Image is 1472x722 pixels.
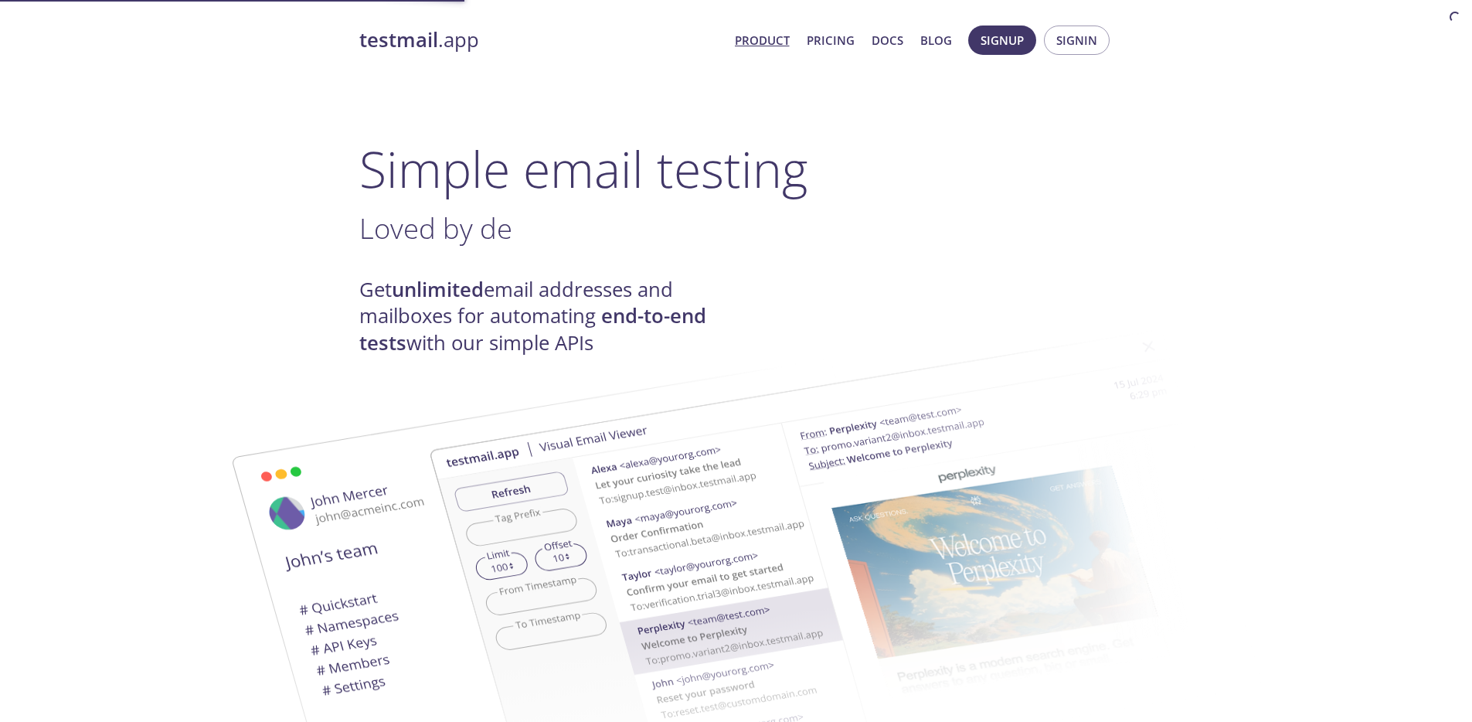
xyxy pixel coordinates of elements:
h1: Simple email testing [359,139,1113,199]
span: Signup [981,30,1024,50]
strong: testmail [359,26,438,53]
a: Product [735,30,790,50]
span: Loved by de [359,209,512,247]
a: Blog [920,30,952,50]
button: Signup [968,26,1036,55]
strong: unlimited [392,276,484,303]
a: Pricing [807,30,855,50]
h4: Get email addresses and mailboxes for automating with our simple APIs [359,277,736,356]
a: Docs [872,30,903,50]
a: testmail.app [359,27,722,53]
span: Signin [1056,30,1097,50]
button: Signin [1044,26,1110,55]
strong: end-to-end tests [359,302,706,356]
